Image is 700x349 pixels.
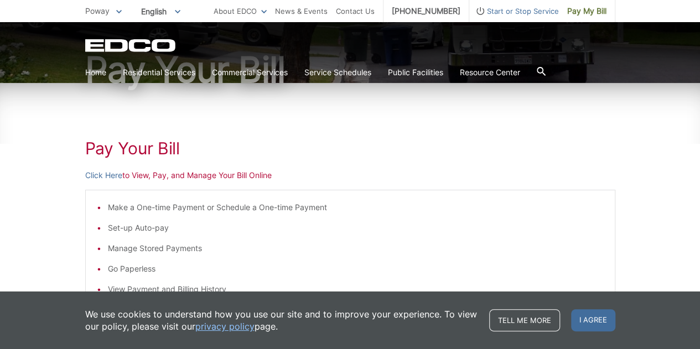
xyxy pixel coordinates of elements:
[85,39,177,52] a: EDCD logo. Return to the homepage.
[108,263,604,275] li: Go Paperless
[108,222,604,234] li: Set-up Auto-pay
[85,169,615,181] p: to View, Pay, and Manage Your Bill Online
[108,242,604,254] li: Manage Stored Payments
[336,5,375,17] a: Contact Us
[489,309,560,331] a: Tell me more
[212,66,288,79] a: Commercial Services
[85,52,615,87] h1: Pay Your Bill
[571,309,615,331] span: I agree
[133,2,189,20] span: English
[85,169,122,181] a: Click Here
[388,66,443,79] a: Public Facilities
[123,66,195,79] a: Residential Services
[85,308,478,332] p: We use cookies to understand how you use our site and to improve your experience. To view our pol...
[195,320,255,332] a: privacy policy
[567,5,606,17] span: Pay My Bill
[85,6,110,15] span: Poway
[85,66,106,79] a: Home
[85,138,615,158] h1: Pay Your Bill
[304,66,371,79] a: Service Schedules
[108,201,604,213] li: Make a One-time Payment or Schedule a One-time Payment
[275,5,328,17] a: News & Events
[108,283,604,295] li: View Payment and Billing History
[214,5,267,17] a: About EDCO
[460,66,520,79] a: Resource Center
